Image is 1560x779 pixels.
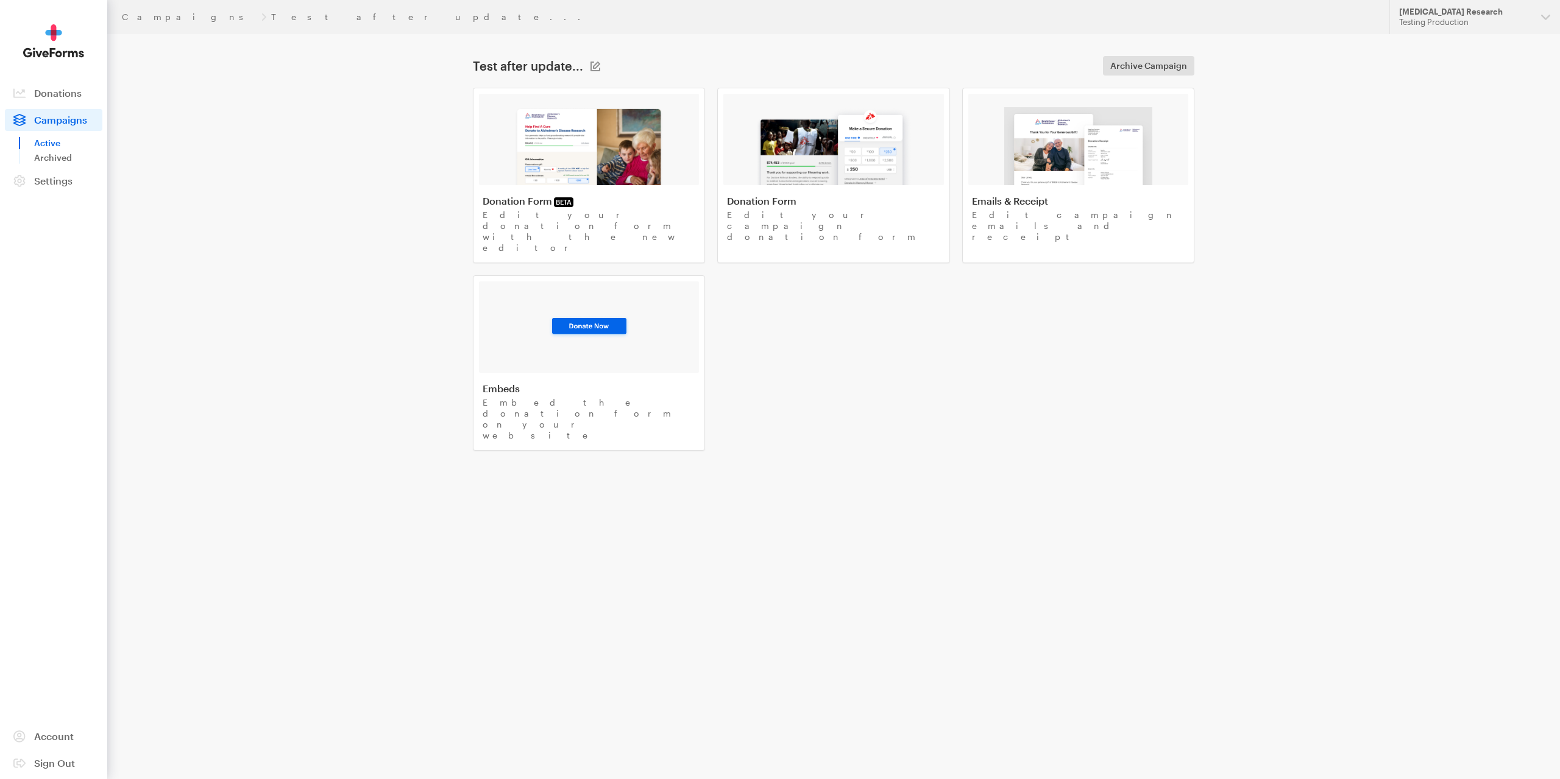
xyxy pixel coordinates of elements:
p: Edit your campaign donation form [727,210,940,242]
a: Archive Campaign [1103,56,1194,76]
div: Testing Production [1399,17,1531,27]
img: image-2-e181a1b57a52e92067c15dabc571ad95275de6101288912623f50734140ed40c.png [756,107,911,185]
a: Settings [5,170,102,192]
a: Archived [34,150,102,165]
span: BETA [554,197,573,207]
h4: Donation Form [483,195,695,207]
a: Donations [5,82,102,104]
h4: Donation Form [727,195,940,207]
span: Campaigns [34,114,87,125]
p: Edit your donation form with the new editor [483,210,695,253]
a: Test after update... [271,12,592,22]
span: Settings [34,175,73,186]
a: Emails & Receipt Edit campaign emails and receipt [962,88,1194,263]
img: image-3-0695904bd8fc2540e7c0ed4f0f3f42b2ae7fdd5008376bfc2271839042c80776.png [1004,107,1152,185]
h1: Test after update... [473,58,583,73]
img: image-1-83ed7ead45621bf174d8040c5c72c9f8980a381436cbc16a82a0f79bcd7e5139.png [514,107,664,185]
a: Active [34,136,102,150]
span: Donations [34,87,82,99]
a: Campaigns [5,109,102,131]
a: Embeds Embed the donation form on your website [473,275,705,451]
p: Embed the donation form on your website [483,397,695,441]
a: Donation FormBETA Edit your donation form with the new editor [473,88,705,263]
span: Archive Campaign [1110,58,1187,73]
p: Edit campaign emails and receipt [972,210,1185,242]
a: Donation Form Edit your campaign donation form [717,88,949,263]
a: Campaigns [122,12,257,22]
div: [MEDICAL_DATA] Research [1399,7,1531,17]
h4: Emails & Receipt [972,195,1185,207]
h4: Embeds [483,382,695,395]
img: GiveForms [23,24,84,58]
img: image-3-93ee28eb8bf338fe015091468080e1db9f51356d23dce784fdc61914b1599f14.png [548,315,631,339]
